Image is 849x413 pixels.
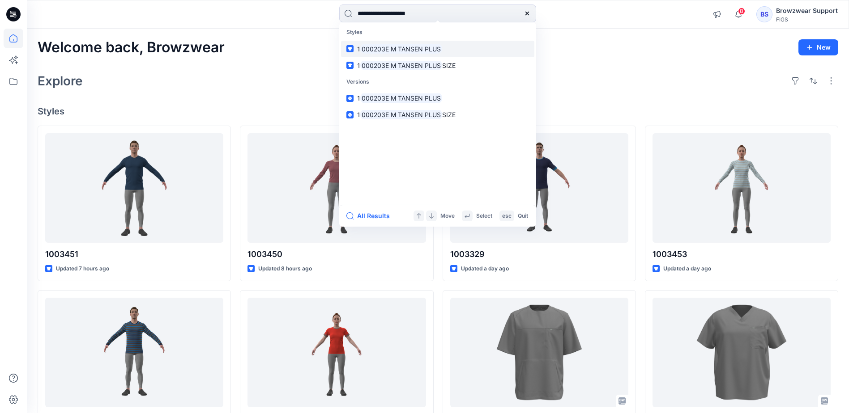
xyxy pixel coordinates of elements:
a: 1003329 [450,133,628,243]
p: Quit [518,211,528,221]
div: FIGS [776,16,838,23]
a: 1000203E M TANSEN PLUSSIZE [341,57,534,74]
mark: 000203E M TANSEN PLUS [360,60,442,71]
span: 1 [357,62,360,69]
p: Updated a day ago [663,264,711,274]
span: SIZE [442,111,456,118]
p: 1003453 [653,248,831,261]
a: 1000199 M LEON THREE POCKET PLUS [653,298,831,407]
p: Move [440,211,455,221]
p: Updated a day ago [461,264,509,274]
p: Versions [341,74,534,90]
p: Select [476,211,492,221]
p: 1003451 [45,248,223,261]
div: Browzwear Support [776,5,838,16]
span: 1 [357,45,360,53]
mark: 000203E M TANSEN PLUS [360,93,442,103]
span: 8 [738,8,745,15]
a: 1000203E M TANSEN PLUSSIZE [341,106,534,123]
a: 1000833 M COLMAR STRAIGHT [450,298,628,407]
a: 1000203E M TANSEN PLUS [341,41,534,57]
button: New [798,39,838,55]
span: 1 [357,111,360,118]
a: 1003451 [45,133,223,243]
p: 1003329 [450,248,628,261]
a: 1003450 [247,133,426,243]
a: 1003466 [45,298,223,407]
span: SIZE [442,62,456,69]
mark: 000203E M TANSEN PLUS [360,110,442,120]
div: BS [756,6,772,22]
p: Updated 8 hours ago [258,264,312,274]
h4: Styles [38,106,838,117]
a: 1003453 [653,133,831,243]
p: 1003450 [247,248,426,261]
button: All Results [346,211,396,221]
h2: Welcome back, Browzwear [38,39,225,56]
mark: 000203E M TANSEN PLUS [360,44,442,54]
a: 1003327 [247,298,426,407]
p: Updated 7 hours ago [56,264,109,274]
h2: Explore [38,74,83,88]
p: esc [502,211,512,221]
span: 1 [357,94,360,102]
p: Styles [341,24,534,41]
a: 1000203E M TANSEN PLUS [341,90,534,106]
